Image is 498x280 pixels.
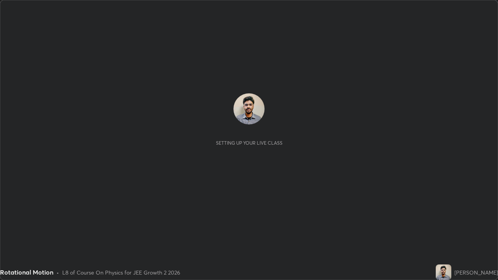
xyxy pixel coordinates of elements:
[436,264,451,280] img: 3c9dec5f42fd4e45b337763dbad41687.jpg
[56,268,59,276] div: •
[216,140,282,146] div: Setting up your live class
[233,93,265,124] img: 3c9dec5f42fd4e45b337763dbad41687.jpg
[454,268,498,276] div: [PERSON_NAME]
[62,268,180,276] div: L8 of Course On Physics for JEE Growth 2 2026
